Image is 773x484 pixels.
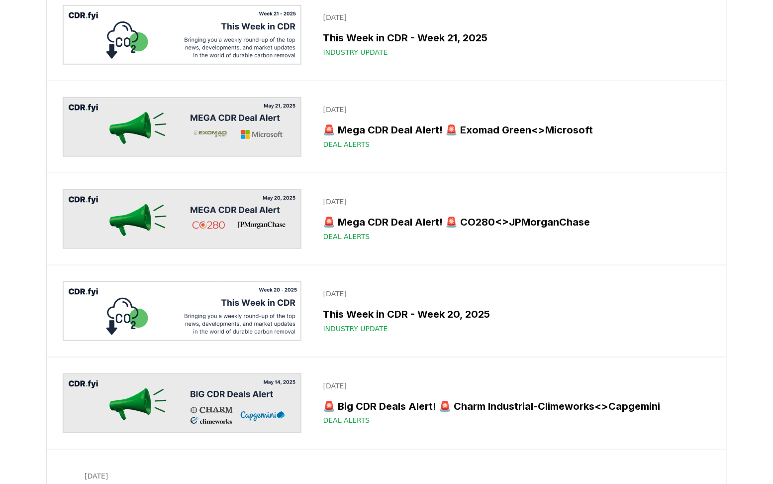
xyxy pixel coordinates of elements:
span: Deal Alerts [323,416,370,426]
h3: 🚨 Big CDR Deals Alert! 🚨 Charm Industrial-Climeworks<>Capgemini [323,399,704,414]
p: [DATE] [323,381,704,391]
img: 🚨 Mega CDR Deal Alert! 🚨 CO280<>JPMorganChase blog post image [63,189,301,249]
img: 🚨 Mega CDR Deal Alert! 🚨 Exomad Green<>Microsoft blog post image [63,97,301,157]
p: [DATE] [85,472,704,482]
a: [DATE]🚨 Mega CDR Deal Alert! 🚨 Exomad Green<>MicrosoftDeal Alerts [317,99,710,155]
p: [DATE] [323,12,704,22]
a: [DATE]🚨 Mega CDR Deal Alert! 🚨 CO280<>JPMorganChaseDeal Alerts [317,191,710,247]
h3: This Week in CDR - Week 21, 2025 [323,30,704,45]
h3: 🚨 Mega CDR Deal Alert! 🚨 Exomad Green<>Microsoft [323,122,704,137]
img: 🚨 Big CDR Deals Alert! 🚨 Charm Industrial-Climeworks<>Capgemini blog post image [63,373,301,433]
span: Industry Update [323,324,388,334]
p: [DATE] [323,197,704,207]
p: [DATE] [323,105,704,115]
img: This Week in CDR - Week 21, 2025 blog post image [63,5,301,65]
span: Deal Alerts [323,139,370,149]
p: [DATE] [323,289,704,299]
h3: 🚨 Mega CDR Deal Alert! 🚨 CO280<>JPMorganChase [323,215,704,230]
img: This Week in CDR - Week 20, 2025 blog post image [63,281,301,341]
a: [DATE]This Week in CDR - Week 20, 2025Industry Update [317,283,710,340]
a: [DATE]🚨 Big CDR Deals Alert! 🚨 Charm Industrial-Climeworks<>CapgeminiDeal Alerts [317,375,710,432]
span: Deal Alerts [323,232,370,242]
a: [DATE]This Week in CDR - Week 21, 2025Industry Update [317,6,710,63]
h3: This Week in CDR - Week 20, 2025 [323,307,704,322]
span: Industry Update [323,47,388,57]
